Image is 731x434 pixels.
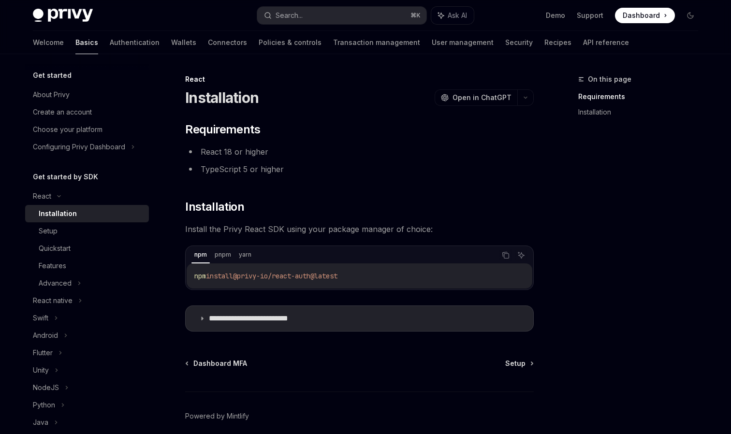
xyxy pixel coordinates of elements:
[33,70,72,81] h5: Get started
[33,295,73,306] div: React native
[410,12,421,19] span: ⌘ K
[33,89,70,101] div: About Privy
[33,106,92,118] div: Create an account
[185,122,260,137] span: Requirements
[185,162,534,176] li: TypeScript 5 or higher
[25,205,149,222] a: Installation
[453,93,512,102] span: Open in ChatGPT
[577,11,603,20] a: Support
[33,364,49,376] div: Unity
[623,11,660,20] span: Dashboard
[615,8,675,23] a: Dashboard
[515,249,527,261] button: Ask AI
[33,171,98,183] h5: Get started by SDK
[185,411,249,421] a: Powered by Mintlify
[110,31,160,54] a: Authentication
[191,249,210,260] div: npm
[33,382,59,393] div: NodeJS
[185,199,244,215] span: Installation
[33,141,125,153] div: Configuring Privy Dashboard
[33,312,48,324] div: Swift
[435,89,517,106] button: Open in ChatGPT
[33,347,53,359] div: Flutter
[25,86,149,103] a: About Privy
[544,31,571,54] a: Recipes
[33,124,102,135] div: Choose your platform
[39,208,77,219] div: Installation
[505,359,533,368] a: Setup
[39,260,66,272] div: Features
[39,225,58,237] div: Setup
[75,31,98,54] a: Basics
[39,277,72,289] div: Advanced
[206,272,233,280] span: install
[33,330,58,341] div: Android
[185,74,534,84] div: React
[208,31,247,54] a: Connectors
[588,73,631,85] span: On this page
[25,222,149,240] a: Setup
[185,89,259,106] h1: Installation
[236,249,254,260] div: yarn
[259,31,322,54] a: Policies & controls
[33,190,51,202] div: React
[33,417,48,428] div: Java
[186,359,247,368] a: Dashboard MFA
[448,11,467,20] span: Ask AI
[233,272,337,280] span: @privy-io/react-auth@latest
[25,240,149,257] a: Quickstart
[193,359,247,368] span: Dashboard MFA
[432,31,494,54] a: User management
[505,359,526,368] span: Setup
[33,399,55,411] div: Python
[39,243,71,254] div: Quickstart
[25,103,149,121] a: Create an account
[33,9,93,22] img: dark logo
[257,7,426,24] button: Search...⌘K
[212,249,234,260] div: pnpm
[578,89,706,104] a: Requirements
[194,272,206,280] span: npm
[578,104,706,120] a: Installation
[546,11,565,20] a: Demo
[505,31,533,54] a: Security
[25,257,149,275] a: Features
[171,31,196,54] a: Wallets
[276,10,303,21] div: Search...
[25,121,149,138] a: Choose your platform
[683,8,698,23] button: Toggle dark mode
[583,31,629,54] a: API reference
[185,222,534,236] span: Install the Privy React SDK using your package manager of choice:
[33,31,64,54] a: Welcome
[431,7,474,24] button: Ask AI
[185,145,534,159] li: React 18 or higher
[333,31,420,54] a: Transaction management
[499,249,512,261] button: Copy the contents from the code block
